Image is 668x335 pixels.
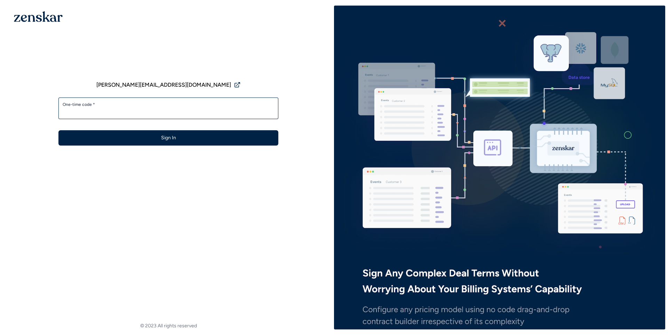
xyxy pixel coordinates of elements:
[58,130,278,146] button: Sign In
[14,11,63,22] img: 1OGAJ2xQqyY4LXKgY66KYq0eOWRCkrZdAb3gUhuVAqdWPZE9SRJmCz+oDMSn4zDLXe31Ii730ItAGKgCKgCCgCikA4Av8PJUP...
[96,81,231,89] span: [PERSON_NAME][EMAIL_ADDRESS][DOMAIN_NAME]
[63,102,274,107] label: One-time code *
[3,322,334,329] footer: © 2023 All rights reserved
